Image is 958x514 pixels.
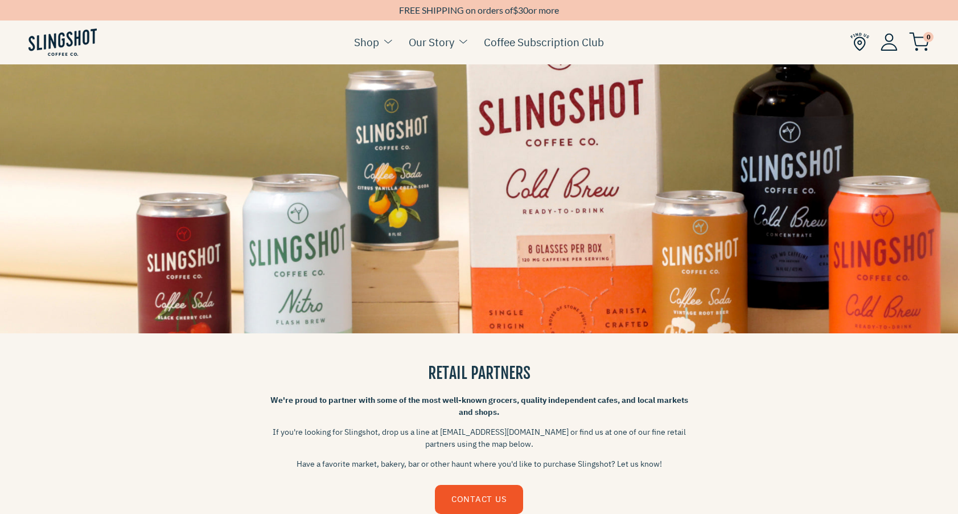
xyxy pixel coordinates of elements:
[513,5,518,15] span: $
[269,426,690,450] p: If you're looking for Slingshot, drop us a line at [EMAIL_ADDRESS][DOMAIN_NAME] or find us at one...
[269,362,690,384] h3: RETAIL PARTNERS
[409,34,454,51] a: Our Story
[484,34,604,51] a: Coffee Subscription Club
[435,485,523,514] a: CONTACT US
[518,5,528,15] span: 30
[909,32,930,51] img: cart
[909,35,930,48] a: 0
[923,32,934,42] span: 0
[881,33,898,51] img: Account
[269,458,690,470] p: Have a favorite market, bakery, bar or other haunt where you'd like to purchase Slingshot? Let us...
[270,395,688,417] strong: We're proud to partner with some of the most well-known grocers, quality independent cafes, and l...
[354,34,379,51] a: Shop
[850,32,869,51] img: Find Us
